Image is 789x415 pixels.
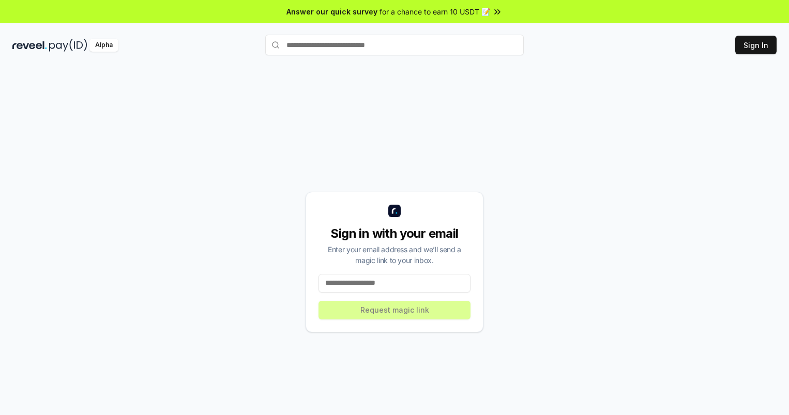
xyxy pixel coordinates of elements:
button: Sign In [735,36,777,54]
span: for a chance to earn 10 USDT 📝 [380,6,490,17]
span: Answer our quick survey [286,6,377,17]
div: Alpha [89,39,118,52]
div: Sign in with your email [318,225,471,242]
div: Enter your email address and we’ll send a magic link to your inbox. [318,244,471,266]
img: logo_small [388,205,401,217]
img: pay_id [49,39,87,52]
img: reveel_dark [12,39,47,52]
